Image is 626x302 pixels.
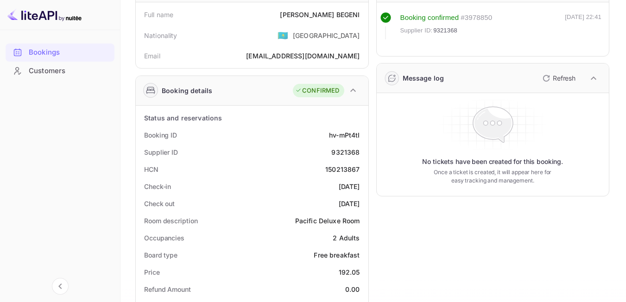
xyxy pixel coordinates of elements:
[422,157,563,166] p: No tickets have been created for this booking.
[433,26,457,35] span: 9321368
[144,250,177,260] div: Board type
[144,130,177,140] div: Booking ID
[144,182,171,191] div: Check-in
[144,51,160,61] div: Email
[144,147,178,157] div: Supplier ID
[345,284,360,294] div: 0.00
[565,13,601,39] div: [DATE] 22:41
[339,199,360,208] div: [DATE]
[144,233,184,243] div: Occupancies
[339,182,360,191] div: [DATE]
[144,113,222,123] div: Status and reservations
[403,73,444,83] div: Message log
[461,13,492,23] div: # 3978850
[6,62,114,79] a: Customers
[329,130,360,140] div: hv-mPt4tI
[7,7,82,22] img: LiteAPI logo
[553,73,575,83] p: Refresh
[295,86,339,95] div: CONFIRMED
[144,164,158,174] div: HCN
[339,267,360,277] div: 192.05
[144,31,177,40] div: Nationality
[537,71,579,86] button: Refresh
[52,278,69,295] button: Collapse navigation
[325,164,360,174] div: 150213867
[400,13,459,23] div: Booking confirmed
[295,216,360,226] div: Pacific Deluxe Room
[6,62,114,80] div: Customers
[431,168,555,185] p: Once a ticket is created, it will appear here for easy tracking and management.
[400,26,433,35] span: Supplier ID:
[144,216,197,226] div: Room description
[29,66,110,76] div: Customers
[144,267,160,277] div: Price
[6,44,114,61] a: Bookings
[331,147,360,157] div: 9321368
[246,51,360,61] div: [EMAIL_ADDRESS][DOMAIN_NAME]
[29,47,110,58] div: Bookings
[333,233,360,243] div: 2 Adults
[144,199,175,208] div: Check out
[314,250,360,260] div: Free breakfast
[280,10,360,19] div: [PERSON_NAME] BEGENI
[144,284,191,294] div: Refund Amount
[6,44,114,62] div: Bookings
[293,31,360,40] div: [GEOGRAPHIC_DATA]
[278,27,288,44] span: United States
[144,10,173,19] div: Full name
[162,86,212,95] div: Booking details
